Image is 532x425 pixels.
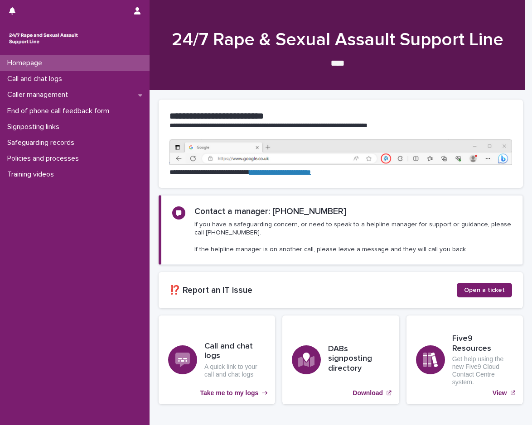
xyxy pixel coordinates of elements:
[4,91,75,99] p: Caller management
[159,315,275,404] a: Take me to my logs
[4,123,67,131] p: Signposting links
[457,283,512,297] a: Open a ticket
[4,170,61,179] p: Training videos
[464,287,505,293] span: Open a ticket
[159,29,516,51] h1: 24/7 Rape & Sexual Assault Support Line
[7,29,80,48] img: rhQMoQhaT3yELyF149Cw
[4,107,116,115] p: End of phone call feedback form
[4,59,49,67] p: Homepage
[328,344,389,374] h3: DABs signposting directory
[169,285,457,296] h2: ⁉️ Report an IT issue
[282,315,399,404] a: Download
[194,220,512,253] p: If you have a safeguarding concern, or need to speak to a helpline manager for support or guidanc...
[452,355,513,386] p: Get help using the new Five9 Cloud Contact Centre system.
[169,139,512,165] img: https%3A%2F%2Fcdn.document360.io%2F0deca9d6-0dac-4e56-9e8f-8d9979bfce0e%2FImages%2FDocumentation%...
[353,389,383,397] p: Download
[194,206,346,217] h2: Contact a manager: [PHONE_NUMBER]
[204,342,266,361] h3: Call and chat logs
[204,363,266,378] p: A quick link to your call and chat logs
[200,389,258,397] p: Take me to my logs
[4,138,82,147] p: Safeguarding records
[452,334,513,353] h3: Five9 Resources
[493,389,507,397] p: View
[4,154,86,163] p: Policies and processes
[406,315,523,404] a: View
[4,75,69,83] p: Call and chat logs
